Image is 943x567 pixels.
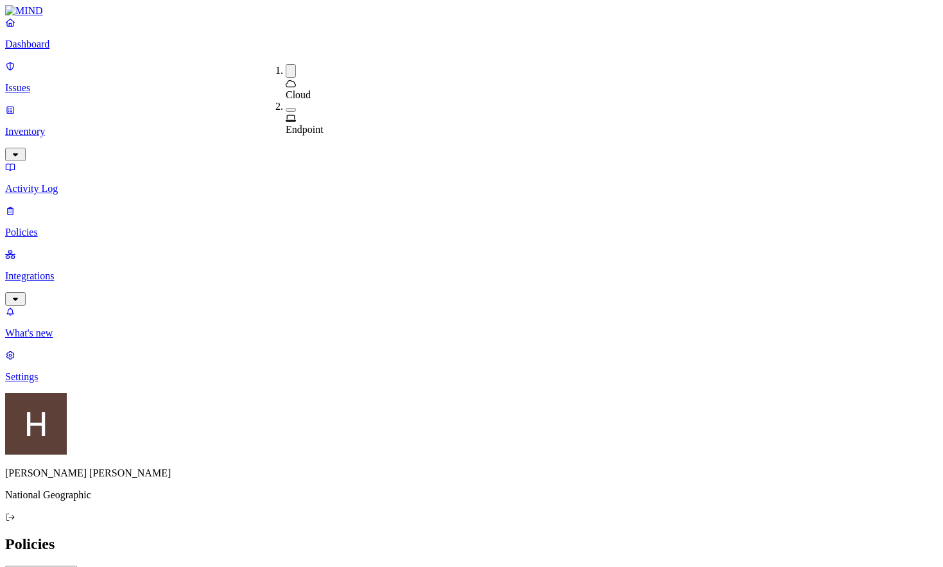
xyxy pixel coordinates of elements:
[5,306,938,339] a: What's new
[5,17,938,50] a: Dashboard
[5,349,938,383] a: Settings
[5,536,938,553] h2: Policies
[5,227,938,238] p: Policies
[5,371,938,383] p: Settings
[286,124,324,135] span: Endpoint
[5,104,938,159] a: Inventory
[286,89,311,100] span: Cloud
[5,60,938,94] a: Issues
[5,489,938,501] p: National Geographic
[5,270,938,282] p: Integrations
[5,82,938,94] p: Issues
[5,39,938,50] p: Dashboard
[5,126,938,137] p: Inventory
[5,5,938,17] a: MIND
[5,393,67,455] img: Henderson Jones
[5,249,938,304] a: Integrations
[5,327,938,339] p: What's new
[5,467,938,479] p: [PERSON_NAME] [PERSON_NAME]
[5,205,938,238] a: Policies
[5,183,938,195] p: Activity Log
[5,5,43,17] img: MIND
[5,161,938,195] a: Activity Log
